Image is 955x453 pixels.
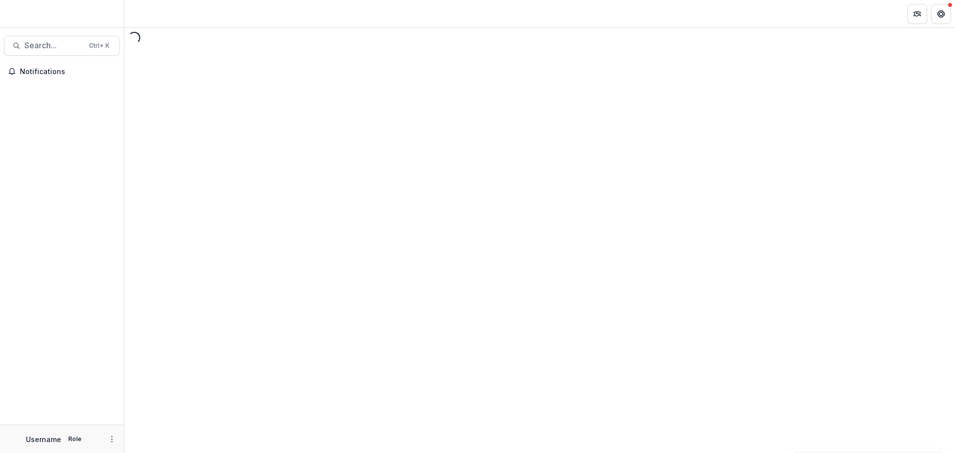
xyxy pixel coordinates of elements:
span: Notifications [20,68,116,76]
button: Notifications [4,64,120,80]
button: Get Help [931,4,951,24]
button: Search... [4,36,120,56]
p: Username [26,434,61,445]
span: Search... [24,41,83,50]
p: Role [65,435,85,444]
button: Partners [907,4,927,24]
div: Ctrl + K [87,40,111,51]
button: More [106,433,118,445]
